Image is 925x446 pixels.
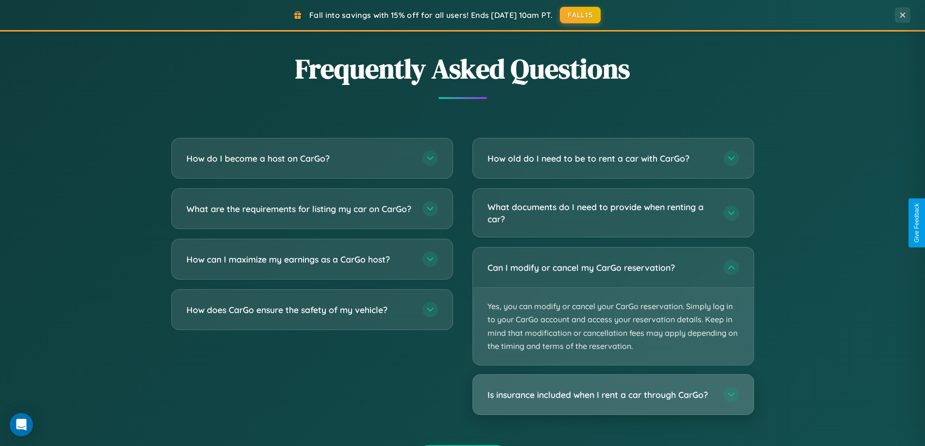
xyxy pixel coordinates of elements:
[10,413,33,436] div: Open Intercom Messenger
[171,50,754,87] h2: Frequently Asked Questions
[488,201,714,225] h3: What documents do I need to provide when renting a car?
[913,203,920,243] div: Give Feedback
[186,203,413,215] h3: What are the requirements for listing my car on CarGo?
[473,288,754,365] p: Yes, you can modify or cancel your CarGo reservation. Simply log in to your CarGo account and acc...
[488,262,714,274] h3: Can I modify or cancel my CarGo reservation?
[186,304,413,316] h3: How does CarGo ensure the safety of my vehicle?
[309,10,553,20] span: Fall into savings with 15% off for all users! Ends [DATE] 10am PT.
[560,7,601,23] button: FALL15
[488,152,714,165] h3: How old do I need to be to rent a car with CarGo?
[186,152,413,165] h3: How do I become a host on CarGo?
[186,253,413,265] h3: How can I maximize my earnings as a CarGo host?
[488,389,714,401] h3: Is insurance included when I rent a car through CarGo?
